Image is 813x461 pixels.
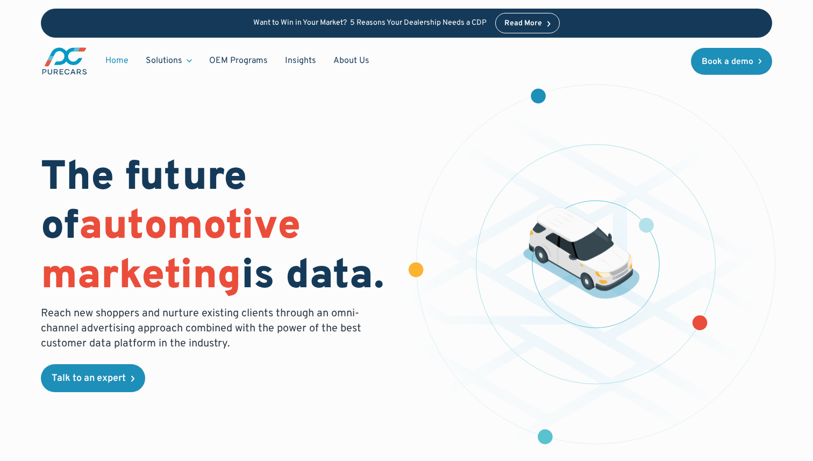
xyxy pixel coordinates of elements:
div: Book a demo [702,58,753,66]
span: automotive marketing [41,202,301,302]
img: illustration of a vehicle [523,207,640,299]
a: main [41,46,88,76]
a: About Us [325,51,378,71]
p: Want to Win in Your Market? 5 Reasons Your Dealership Needs a CDP [253,19,487,28]
a: OEM Programs [201,51,276,71]
div: Talk to an expert [52,374,126,384]
h1: The future of is data. [41,154,394,302]
p: Reach new shoppers and nurture existing clients through an omni-channel advertising approach comb... [41,306,368,351]
div: Read More [504,20,542,27]
a: Insights [276,51,325,71]
img: purecars logo [41,46,88,76]
div: Solutions [146,55,182,67]
a: Talk to an expert [41,364,145,392]
div: Solutions [137,51,201,71]
a: Home [97,51,137,71]
a: Read More [495,13,560,33]
a: Book a demo [691,48,773,75]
